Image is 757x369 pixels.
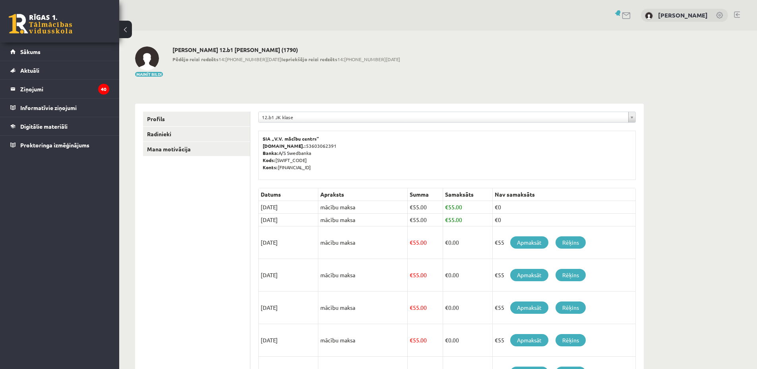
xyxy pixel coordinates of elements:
[262,112,625,122] span: 12.b1 JK klase
[556,301,586,314] a: Rēķins
[445,203,448,211] span: €
[410,304,413,311] span: €
[143,112,250,126] a: Profils
[135,46,159,70] img: Elizabete Gredzena
[658,11,708,19] a: [PERSON_NAME]
[492,292,635,324] td: €55
[135,72,163,77] button: Mainīt bildi
[556,269,586,281] a: Rēķins
[510,334,548,346] a: Apmaksāt
[263,135,631,171] p: 53603062391 A/S Swedbanka [SWIFT_CODE] [FINANCIAL_ID]
[172,56,400,63] span: 14:[PHONE_NUMBER][DATE] 14:[PHONE_NUMBER][DATE]
[20,80,109,98] legend: Ziņojumi
[443,188,492,201] th: Samaksāts
[143,142,250,156] a: Mana motivācija
[263,143,306,149] b: [DOMAIN_NAME].:
[408,201,443,214] td: 55.00
[410,271,413,278] span: €
[408,226,443,259] td: 55.00
[556,236,586,249] a: Rēķins
[259,259,318,292] td: [DATE]
[492,324,635,357] td: €55
[408,259,443,292] td: 55.00
[259,226,318,259] td: [DATE]
[445,216,448,223] span: €
[259,324,318,357] td: [DATE]
[445,239,448,246] span: €
[263,150,279,156] b: Banka:
[318,226,408,259] td: mācību maksa
[318,214,408,226] td: mācību maksa
[510,269,548,281] a: Apmaksāt
[172,46,400,53] h2: [PERSON_NAME] 12.b1 [PERSON_NAME] (1790)
[263,157,275,163] b: Kods:
[318,324,408,357] td: mācību maksa
[410,239,413,246] span: €
[259,214,318,226] td: [DATE]
[510,236,548,249] a: Apmaksāt
[10,61,109,79] a: Aktuāli
[443,226,492,259] td: 0.00
[443,214,492,226] td: 55.00
[98,84,109,95] i: 40
[408,292,443,324] td: 55.00
[492,188,635,201] th: Nav samaksāts
[445,271,448,278] span: €
[20,141,89,149] span: Proktoringa izmēģinājums
[172,56,219,62] b: Pēdējo reizi redzēts
[281,56,337,62] b: Iepriekšējo reizi redzēts
[9,14,72,34] a: Rīgas 1. Tālmācības vidusskola
[263,164,278,170] b: Konts:
[10,43,109,61] a: Sākums
[492,201,635,214] td: €0
[410,336,413,344] span: €
[259,201,318,214] td: [DATE]
[410,216,413,223] span: €
[318,188,408,201] th: Apraksts
[10,136,109,154] a: Proktoringa izmēģinājums
[20,123,68,130] span: Digitālie materiāli
[556,334,586,346] a: Rēķins
[408,214,443,226] td: 55.00
[20,67,39,74] span: Aktuāli
[318,292,408,324] td: mācību maksa
[492,226,635,259] td: €55
[443,292,492,324] td: 0.00
[445,304,448,311] span: €
[443,201,492,214] td: 55.00
[10,117,109,135] a: Digitālie materiāli
[408,324,443,357] td: 55.00
[510,301,548,314] a: Apmaksāt
[408,188,443,201] th: Summa
[318,201,408,214] td: mācību maksa
[259,112,635,122] a: 12.b1 JK klase
[443,324,492,357] td: 0.00
[259,188,318,201] th: Datums
[143,127,250,141] a: Radinieki
[492,259,635,292] td: €55
[263,135,319,142] b: SIA „V.V. mācību centrs”
[10,80,109,98] a: Ziņojumi40
[318,259,408,292] td: mācību maksa
[492,214,635,226] td: €0
[443,259,492,292] td: 0.00
[645,12,653,20] img: Baiba Bērziņa
[20,48,41,55] span: Sākums
[410,203,413,211] span: €
[259,292,318,324] td: [DATE]
[10,99,109,117] a: Informatīvie ziņojumi
[445,336,448,344] span: €
[20,99,109,117] legend: Informatīvie ziņojumi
